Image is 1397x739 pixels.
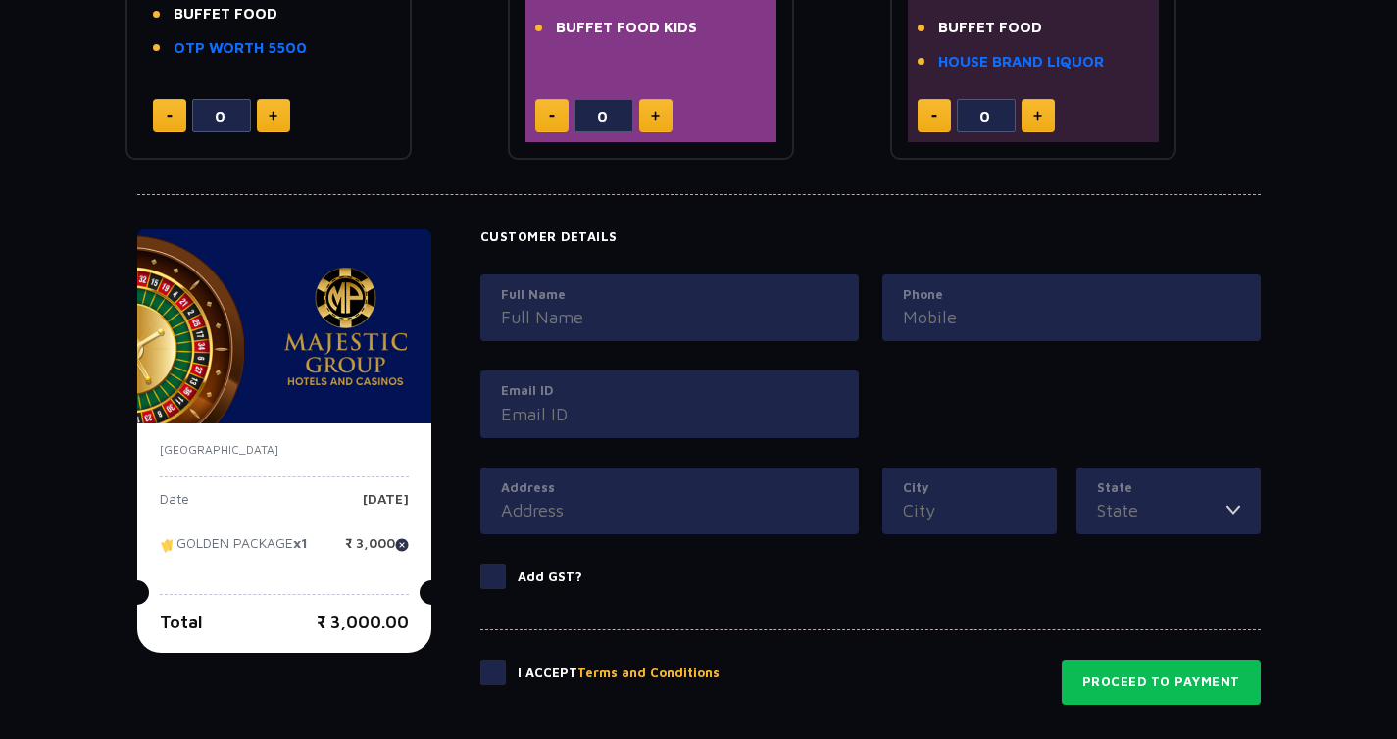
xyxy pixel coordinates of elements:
[501,497,838,523] input: Address
[363,492,409,521] p: [DATE]
[577,664,720,683] button: Terms and Conditions
[317,609,409,635] p: ₹ 3,000.00
[1226,497,1240,523] img: toggler icon
[174,3,277,25] span: BUFFET FOOD
[651,111,660,121] img: plus
[480,229,1261,245] h4: Customer Details
[931,115,937,118] img: minus
[160,441,409,459] p: [GEOGRAPHIC_DATA]
[938,17,1042,39] span: BUFFET FOOD
[501,285,838,305] label: Full Name
[903,497,1036,523] input: City
[501,381,838,401] label: Email ID
[903,304,1240,330] input: Mobile
[160,492,189,521] p: Date
[160,609,203,635] p: Total
[549,115,555,118] img: minus
[501,478,838,498] label: Address
[160,536,308,566] p: GOLDEN PACKAGE
[1033,111,1042,121] img: plus
[938,51,1104,74] a: HOUSE BRAND LIQUOR
[556,17,697,39] span: BUFFET FOOD KIDS
[167,115,173,118] img: minus
[501,304,838,330] input: Full Name
[903,478,1036,498] label: City
[345,536,409,566] p: ₹ 3,000
[518,664,720,683] p: I Accept
[160,536,176,554] img: tikcet
[269,111,277,121] img: plus
[903,285,1240,305] label: Phone
[137,229,431,423] img: majesticPride-banner
[174,37,307,60] a: OTP WORTH 5500
[518,567,582,587] p: Add GST?
[1097,478,1240,498] label: State
[1097,497,1226,523] input: State
[501,401,838,427] input: Email ID
[293,535,308,552] strong: x1
[1062,660,1261,705] button: Proceed to Payment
